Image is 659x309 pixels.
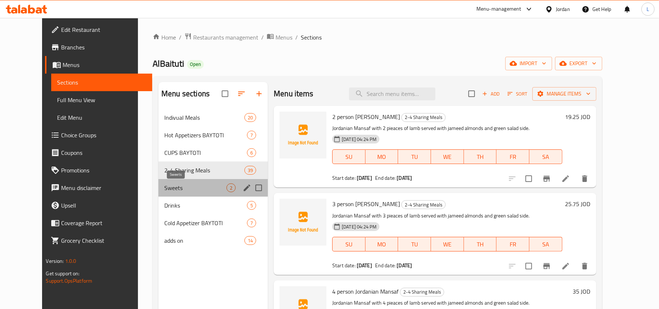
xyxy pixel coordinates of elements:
button: TH [464,149,497,164]
span: 39 [245,167,256,174]
span: SU [336,239,363,250]
span: import [511,59,546,68]
span: Edit Menu [57,113,146,122]
nav: breadcrumb [153,33,602,42]
span: 1.0.0 [65,256,76,266]
a: Menus [267,33,292,42]
span: Sections [301,33,322,42]
span: Promotions [61,166,146,175]
span: [DATE] 04:24 PM [339,136,379,143]
span: Menus [276,33,292,42]
div: Drinks5 [158,197,268,214]
a: Branches [45,38,152,56]
b: [DATE] [397,261,412,270]
span: TH [467,152,494,162]
span: 20 [245,114,256,121]
button: import [505,57,552,70]
button: MO [366,149,398,164]
span: 2-4 Sharing Meals [400,288,444,296]
span: Branches [61,43,146,52]
span: 4 person Jordanian Mansaf [332,286,398,297]
button: edit [241,182,252,193]
span: SU [336,152,363,162]
button: MO [366,237,398,252]
span: Cold Appetizer BAYTOTI [164,219,247,227]
button: Branch-specific-item [538,170,555,187]
li: / [295,33,298,42]
button: SU [332,237,366,252]
span: AlBaituti [153,55,184,72]
div: CUPS BAYTOTI6 [158,144,268,161]
div: 2-4 Sharing Meals [401,113,446,122]
span: FR [499,239,527,250]
span: Open [187,61,204,67]
h2: Menu items [274,88,314,99]
span: Coverage Report [61,219,146,227]
a: Coverage Report [45,214,152,232]
span: SA [532,152,559,162]
span: WE [434,239,461,250]
h6: 25.75 JOD [565,199,591,209]
span: Get support on: [46,269,79,278]
span: Manage items [538,89,591,98]
li: / [261,33,264,42]
span: Edit Restaurant [61,25,146,34]
input: search [349,88,435,100]
button: FR [497,149,529,164]
span: 7 [247,132,256,139]
div: items [247,131,256,139]
span: Hot Appetizers BAYTOTI [164,131,247,139]
span: Version: [46,256,64,266]
button: WE [431,237,464,252]
a: Restaurants management [184,33,258,42]
h6: 35 JOD [573,286,591,297]
a: Edit Restaurant [45,21,152,38]
button: WE [431,149,464,164]
span: Add item [479,88,503,100]
span: Select section [464,86,479,101]
a: Support.OpsPlatform [46,276,92,286]
span: Sort items [503,88,532,100]
span: Select to update [521,171,536,186]
span: [DATE] 04:24 PM [339,223,379,230]
div: items [244,166,256,175]
a: Coupons [45,144,152,161]
span: 7 [247,220,256,227]
span: 2-4 Sharing Meals [402,201,445,209]
button: Add [479,88,503,100]
button: delete [576,170,594,187]
button: Manage items [532,87,596,101]
div: items [226,183,236,192]
span: CUPS BAYTOTI [164,148,247,157]
span: TH [467,239,494,250]
div: Hot Appetizers BAYTOTI7 [158,126,268,144]
span: Upsell [61,201,146,210]
button: TU [398,237,431,252]
a: Menus [45,56,152,74]
span: 6 [247,149,256,156]
span: Drinks [164,201,247,210]
button: TU [398,149,431,164]
span: 2-4 Sharing Meals [402,113,445,122]
span: Full Menu View [57,96,146,104]
button: Sort [506,88,529,100]
b: [DATE] [357,173,372,183]
span: Add [481,90,501,98]
span: export [561,59,596,68]
span: Grocery Checklist [61,236,146,245]
span: FR [499,152,527,162]
button: SU [332,149,366,164]
span: End date: [375,261,396,270]
span: Choice Groups [61,131,146,139]
button: export [555,57,602,70]
span: TU [401,239,428,250]
span: 2 person [PERSON_NAME] [332,111,400,122]
span: Sort [508,90,528,98]
span: Sections [57,78,146,87]
p: Jordanian Mansaf with 3 pieaces of lamb served with jameed almonds and green salad side. [332,211,562,220]
div: 2-4 Sharing Meals39 [158,161,268,179]
h2: Menu sections [161,88,210,99]
div: Menu-management [476,5,521,14]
